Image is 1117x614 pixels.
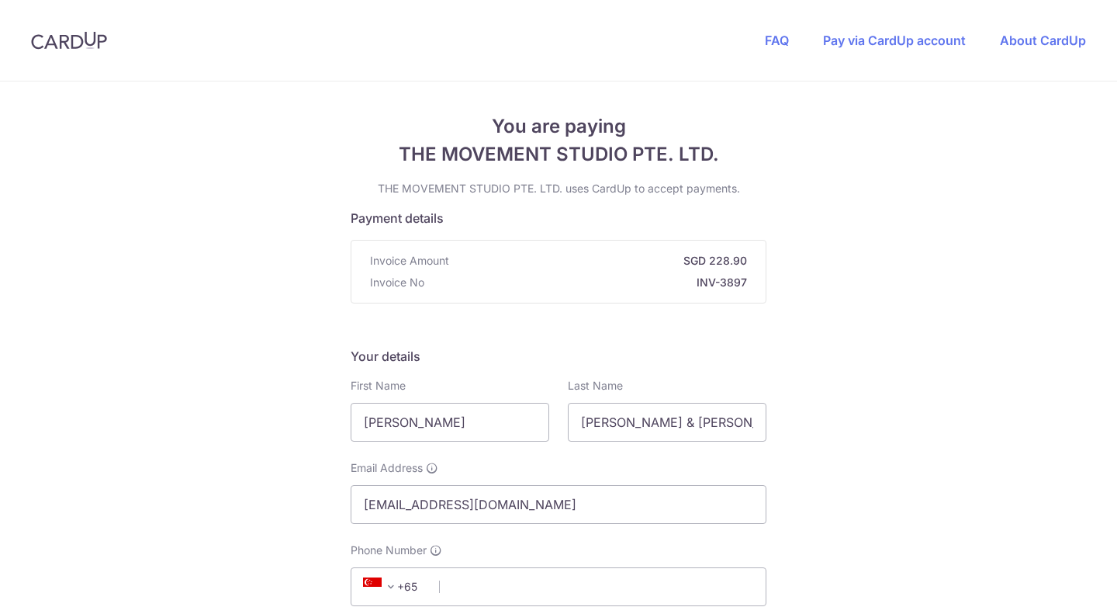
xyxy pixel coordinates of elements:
label: First Name [351,378,406,394]
span: THE MOVEMENT STUDIO PTE. LTD. [351,140,766,168]
span: +65 [358,578,428,596]
span: Phone Number [351,543,427,558]
input: Last name [568,403,766,442]
a: FAQ [765,33,789,48]
h5: Your details [351,347,766,366]
span: Invoice Amount [370,253,449,269]
p: THE MOVEMENT STUDIO PTE. LTD. uses CardUp to accept payments. [351,181,766,196]
span: You are paying [351,113,766,140]
img: CardUp [31,31,107,50]
span: Email Address [351,460,423,476]
strong: INV-3897 [431,275,747,290]
input: Email address [351,485,766,524]
h5: Payment details [351,209,766,227]
span: +65 [363,578,400,596]
label: Last Name [568,378,623,394]
a: Pay via CardUp account [823,33,966,48]
input: First name [351,403,549,442]
span: Invoice No [370,275,424,290]
strong: SGD 228.90 [455,253,747,269]
a: About CardUp [1000,33,1086,48]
